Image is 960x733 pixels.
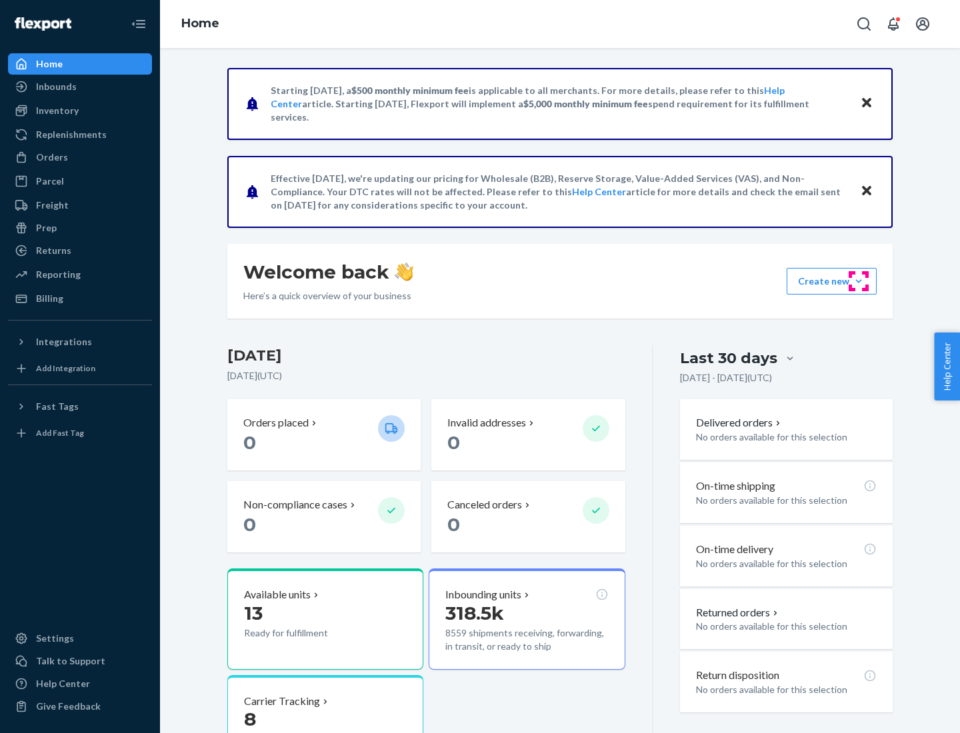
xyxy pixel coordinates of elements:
[227,568,423,670] button: Available units13Ready for fulfillment
[696,557,877,570] p: No orders available for this selection
[431,399,625,470] button: Invalid addresses 0
[181,16,219,31] a: Home
[787,268,877,295] button: Create new
[445,626,608,653] p: 8559 shipments receiving, forwarding, in transit, or ready to ship
[243,260,413,284] h1: Welcome back
[8,422,152,444] a: Add Fast Tag
[244,708,256,730] span: 8
[15,17,71,31] img: Flexport logo
[36,427,84,438] div: Add Fast Tag
[447,513,460,536] span: 0
[572,186,626,197] a: Help Center
[244,602,263,624] span: 13
[851,11,877,37] button: Open Search Box
[8,217,152,239] a: Prep
[696,478,775,494] p: On-time shipping
[696,668,779,683] p: Return disposition
[8,147,152,168] a: Orders
[696,494,877,507] p: No orders available for this selection
[36,335,92,349] div: Integrations
[8,696,152,717] button: Give Feedback
[8,171,152,192] a: Parcel
[8,396,152,417] button: Fast Tags
[227,481,421,552] button: Non-compliance cases 0
[244,694,320,709] p: Carrier Tracking
[243,513,256,536] span: 0
[8,100,152,121] a: Inventory
[909,11,936,37] button: Open account menu
[243,497,347,512] p: Non-compliance cases
[8,288,152,309] a: Billing
[858,182,875,201] button: Close
[445,587,521,602] p: Inbounding units
[696,542,773,557] p: On-time delivery
[36,175,64,188] div: Parcel
[696,415,783,430] button: Delivered orders
[8,240,152,261] a: Returns
[243,289,413,303] p: Here’s a quick overview of your business
[271,84,847,124] p: Starting [DATE], a is applicable to all merchants. For more details, please refer to this article...
[271,172,847,212] p: Effective [DATE], we're updating our pricing for Wholesale (B2B), Reserve Storage, Value-Added Se...
[36,632,74,645] div: Settings
[36,244,71,257] div: Returns
[36,128,107,141] div: Replenishments
[8,331,152,353] button: Integrations
[125,11,152,37] button: Close Navigation
[858,94,875,113] button: Close
[447,431,460,454] span: 0
[36,292,63,305] div: Billing
[445,602,504,624] span: 318.5k
[447,415,526,430] p: Invalid addresses
[36,400,79,413] div: Fast Tags
[696,605,781,620] button: Returned orders
[227,369,625,382] p: [DATE] ( UTC )
[431,481,625,552] button: Canceled orders 0
[36,268,81,281] div: Reporting
[36,151,68,164] div: Orders
[680,348,777,368] div: Last 30 days
[227,345,625,366] h3: [DATE]
[244,626,367,640] p: Ready for fulfillment
[36,104,79,117] div: Inventory
[8,195,152,216] a: Freight
[680,371,772,384] p: [DATE] - [DATE] ( UTC )
[8,628,152,649] a: Settings
[934,333,960,400] button: Help Center
[696,620,877,633] p: No orders available for this selection
[36,700,101,713] div: Give Feedback
[8,673,152,694] a: Help Center
[447,497,522,512] p: Canceled orders
[243,415,309,430] p: Orders placed
[36,57,63,71] div: Home
[351,85,469,96] span: $500 monthly minimum fee
[696,430,877,444] p: No orders available for this selection
[36,80,77,93] div: Inbounds
[8,650,152,672] a: Talk to Support
[696,683,877,696] p: No orders available for this selection
[523,98,648,109] span: $5,000 monthly minimum fee
[8,53,152,75] a: Home
[36,654,105,668] div: Talk to Support
[36,677,90,690] div: Help Center
[227,399,421,470] button: Orders placed 0
[8,358,152,379] a: Add Integration
[395,263,413,281] img: hand-wave emoji
[36,199,69,212] div: Freight
[880,11,907,37] button: Open notifications
[36,363,95,374] div: Add Integration
[36,221,57,235] div: Prep
[429,568,625,670] button: Inbounding units318.5k8559 shipments receiving, forwarding, in transit, or ready to ship
[171,5,230,43] ol: breadcrumbs
[8,76,152,97] a: Inbounds
[8,124,152,145] a: Replenishments
[244,587,311,602] p: Available units
[243,431,256,454] span: 0
[8,264,152,285] a: Reporting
